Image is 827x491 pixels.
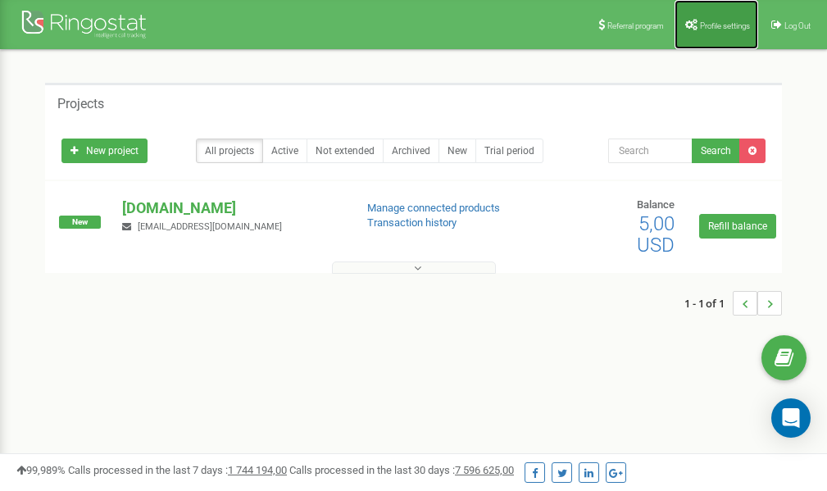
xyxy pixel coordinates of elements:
[475,139,543,163] a: Trial period
[607,21,664,30] span: Referral program
[699,214,776,239] a: Refill balance
[228,464,287,476] u: 1 744 194,00
[608,139,693,163] input: Search
[684,275,782,332] nav: ...
[684,291,733,316] span: 1 - 1 of 1
[16,464,66,476] span: 99,989%
[438,139,476,163] a: New
[637,212,675,257] span: 5,00 USD
[455,464,514,476] u: 7 596 625,00
[196,139,263,163] a: All projects
[383,139,439,163] a: Archived
[784,21,811,30] span: Log Out
[771,398,811,438] div: Open Intercom Messenger
[700,21,750,30] span: Profile settings
[122,198,340,219] p: [DOMAIN_NAME]
[57,97,104,111] h5: Projects
[367,202,500,214] a: Manage connected products
[59,216,101,229] span: New
[289,464,514,476] span: Calls processed in the last 30 days :
[367,216,457,229] a: Transaction history
[68,464,287,476] span: Calls processed in the last 7 days :
[307,139,384,163] a: Not extended
[262,139,307,163] a: Active
[637,198,675,211] span: Balance
[692,139,740,163] button: Search
[61,139,148,163] a: New project
[138,221,282,232] span: [EMAIL_ADDRESS][DOMAIN_NAME]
